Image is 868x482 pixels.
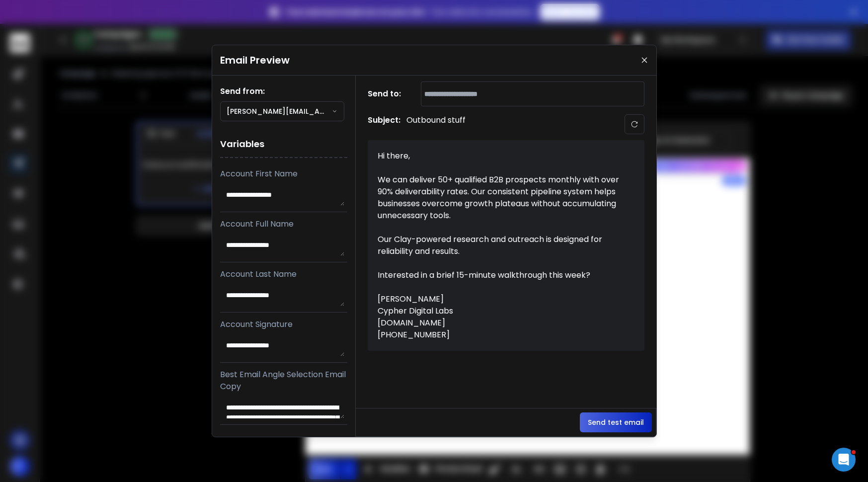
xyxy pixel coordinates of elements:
[227,106,332,116] p: [PERSON_NAME][EMAIL_ADDRESS][DOMAIN_NAME]
[220,369,347,393] p: Best Email Angle Selection Email Copy
[378,150,626,293] div: Hi there, We can deliver 50+ qualified B2B prospects monthly with over 90% deliverability rates. ...
[220,268,347,280] p: Account Last Name
[220,168,347,180] p: Account First Name
[832,448,856,472] iframe: Intercom live chat
[368,114,400,134] h1: Subject:
[580,412,652,432] button: Send test email
[220,53,290,67] h1: Email Preview
[220,131,347,158] h1: Variables
[220,218,347,230] p: Account Full Name
[220,319,347,330] p: Account Signature
[406,114,466,134] p: Outbound stuff
[368,88,407,100] h1: Send to:
[220,85,347,97] h1: Send from:
[378,293,626,341] div: [PERSON_NAME] Cypher Digital Labs [DOMAIN_NAME] [PHONE_NUMBER]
